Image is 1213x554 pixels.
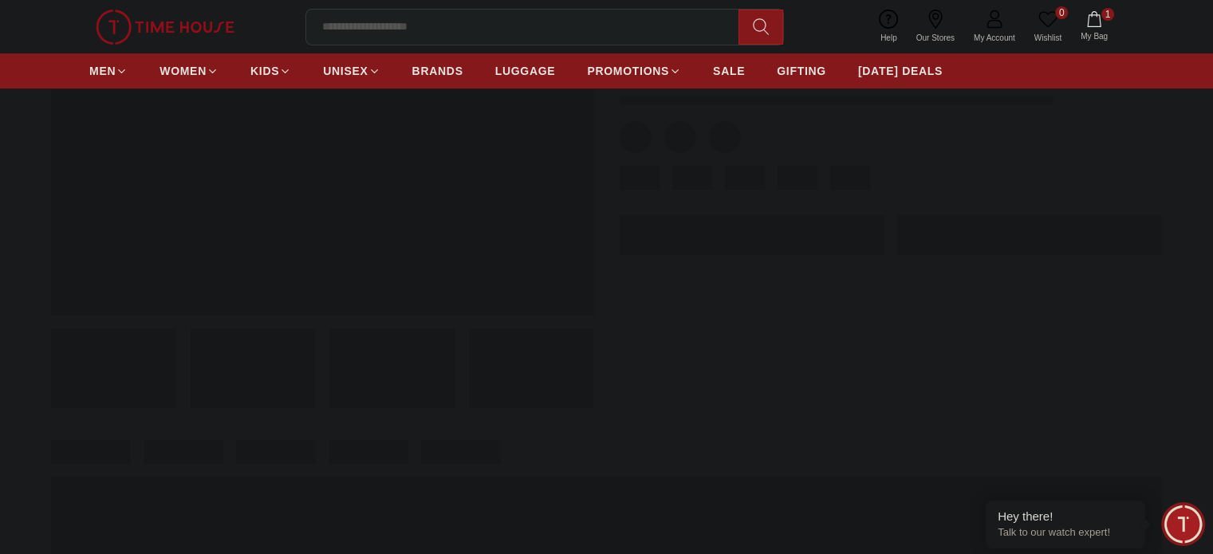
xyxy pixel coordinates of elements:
div: Chat Widget [1161,502,1205,546]
span: MEN [89,63,116,79]
span: My Bag [1074,30,1114,42]
span: UNISEX [323,63,368,79]
img: ... [96,10,234,45]
span: 0 [1055,6,1068,19]
a: UNISEX [323,57,380,85]
a: Our Stores [907,6,964,47]
a: BRANDS [412,57,463,85]
span: WOMEN [160,63,207,79]
a: LUGGAGE [495,57,556,85]
span: PROMOTIONS [587,63,669,79]
span: 1 [1101,8,1114,21]
span: My Account [967,32,1022,44]
span: GIFTING [777,63,826,79]
span: Our Stores [910,32,961,44]
span: BRANDS [412,63,463,79]
a: KIDS [250,57,291,85]
span: Wishlist [1028,32,1068,44]
a: WOMEN [160,57,219,85]
a: PROMOTIONS [587,57,681,85]
span: LUGGAGE [495,63,556,79]
button: 1My Bag [1071,8,1117,45]
a: GIFTING [777,57,826,85]
a: [DATE] DEALS [858,57,943,85]
span: Help [874,32,904,44]
span: [DATE] DEALS [858,63,943,79]
a: MEN [89,57,128,85]
span: SALE [713,63,745,79]
a: 0Wishlist [1025,6,1071,47]
a: Help [871,6,907,47]
span: KIDS [250,63,279,79]
a: SALE [713,57,745,85]
p: Talk to our watch expert! [998,526,1133,540]
div: Hey there! [998,509,1133,525]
